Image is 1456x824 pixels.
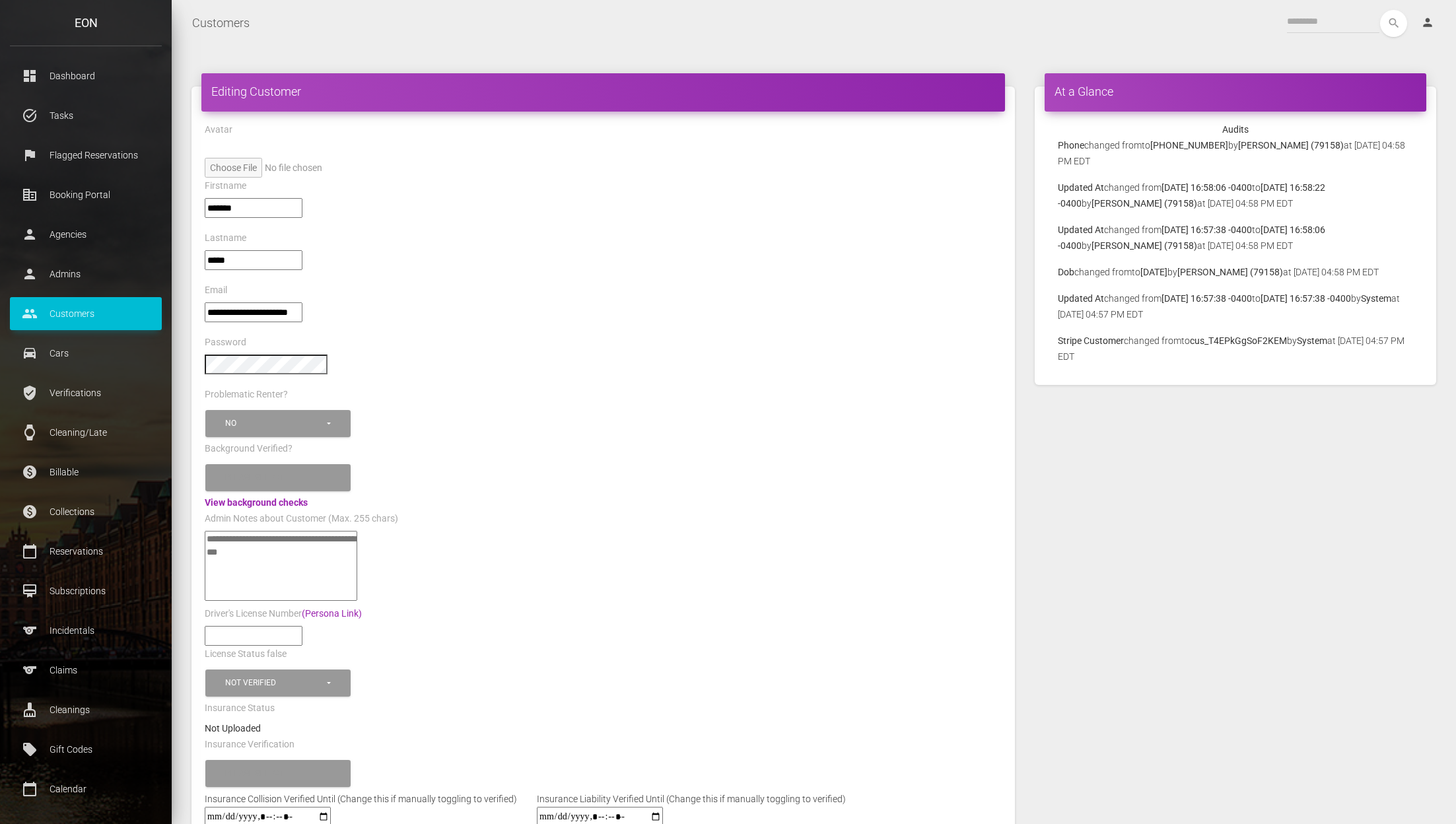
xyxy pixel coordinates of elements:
[205,123,232,137] label: Avatar
[1058,182,1104,193] b: Updated At
[10,614,162,647] a: sports Incidentals
[20,739,152,759] p: Gift Codes
[20,700,152,720] p: Cleanings
[20,343,152,363] p: Cars
[205,648,287,661] label: License Status false
[20,779,152,799] p: Calendar
[10,139,162,172] a: flag Flagged Reservations
[20,304,152,324] p: Customers
[10,416,162,449] a: watch Cleaning/Late
[1058,291,1413,322] p: changed from to by at [DATE] 04:57 PM EDT
[1238,140,1344,151] b: [PERSON_NAME] (79158)
[1058,335,1124,346] b: Stripe Customer
[20,502,152,522] p: Collections
[1058,333,1413,364] p: changed from to by at [DATE] 04:57 PM EDT
[20,185,152,205] p: Booking Portal
[1161,182,1252,193] b: [DATE] 16:58:06 -0400
[10,535,162,568] a: calendar_today Reservations
[1140,267,1167,277] b: [DATE]
[10,178,162,211] a: corporate_fare Booking Portal
[1261,293,1351,304] b: [DATE] 16:57:38 -0400
[192,7,250,40] a: Customers
[20,66,152,86] p: Dashboard
[1058,224,1104,235] b: Updated At
[20,145,152,165] p: Flagged Reservations
[205,232,246,245] label: Lastname
[225,768,325,779] div: Please select
[10,654,162,687] a: sports Claims
[1092,240,1197,251] b: [PERSON_NAME] (79158)
[10,733,162,766] a: local_offer Gift Codes
[302,608,362,619] a: (Persona Link)
[10,257,162,291] a: person Admins
[20,462,152,482] p: Billable
[10,337,162,370] a: drive_eta Cars
[1161,224,1252,235] b: [DATE] 16:57:38 -0400
[1058,222,1413,254] p: changed from to by at [DATE] 04:58 PM EDT
[205,702,275,715] label: Insurance Status
[205,180,246,193] label: Firstname
[1058,140,1084,151] b: Phone
[205,760,351,787] button: Please select
[205,464,351,491] button: Please select
[10,574,162,607] a: card_membership Subscriptions
[20,581,152,601] p: Subscriptions
[211,83,995,100] h4: Editing Customer
[20,264,152,284] p: Admins
[10,495,162,528] a: paid Collections
[225,418,325,429] div: No
[1058,180,1413,211] p: changed from to by at [DATE] 04:58 PM EDT
[10,99,162,132] a: task_alt Tasks
[1055,83,1416,100] h4: At a Glance
[20,224,152,244] p: Agencies
[205,738,295,751] label: Insurance Verification
[225,472,325,483] div: Please select
[20,383,152,403] p: Verifications
[1297,335,1327,346] b: System
[205,669,351,697] button: Not Verified
[1177,267,1283,277] b: [PERSON_NAME] (79158)
[1161,293,1252,304] b: [DATE] 16:57:38 -0400
[205,336,246,349] label: Password
[20,541,152,561] p: Reservations
[20,423,152,442] p: Cleaning/Late
[205,442,293,456] label: Background Verified?
[10,456,162,489] a: paid Billable
[1190,335,1287,346] b: cus_T4EPkGgSoF2KEM
[20,621,152,640] p: Incidentals
[205,497,308,508] a: View background checks
[1058,264,1413,280] p: changed from to by at [DATE] 04:58 PM EDT
[195,791,527,807] div: Insurance Collision Verified Until (Change this if manually toggling to verified)
[205,388,288,401] label: Problematic Renter?
[225,677,325,689] div: Not Verified
[10,59,162,92] a: dashboard Dashboard
[1421,16,1434,29] i: person
[205,410,351,437] button: No
[205,284,227,297] label: Email
[1222,124,1249,135] strong: Audits
[1380,10,1407,37] button: search
[10,297,162,330] a: people Customers
[1058,137,1413,169] p: changed from to by at [DATE] 04:58 PM EDT
[10,218,162,251] a: person Agencies
[10,693,162,726] a: cleaning_services Cleanings
[1411,10,1446,36] a: person
[1058,267,1074,277] b: Dob
[1058,293,1104,304] b: Updated At
[1150,140,1228,151] b: [PHONE_NUMBER]
[20,660,152,680] p: Claims
[10,376,162,409] a: verified_user Verifications
[1092,198,1197,209] b: [PERSON_NAME] (79158)
[1361,293,1391,304] b: System
[20,106,152,125] p: Tasks
[527,791,856,807] div: Insurance Liability Verified Until (Change this if manually toggling to verified)
[205,607,362,621] label: Driver's License Number
[205,512,398,526] label: Admin Notes about Customer (Max. 255 chars)
[205,723,261,734] strong: Not Uploaded
[10,772,162,806] a: calendar_today Calendar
